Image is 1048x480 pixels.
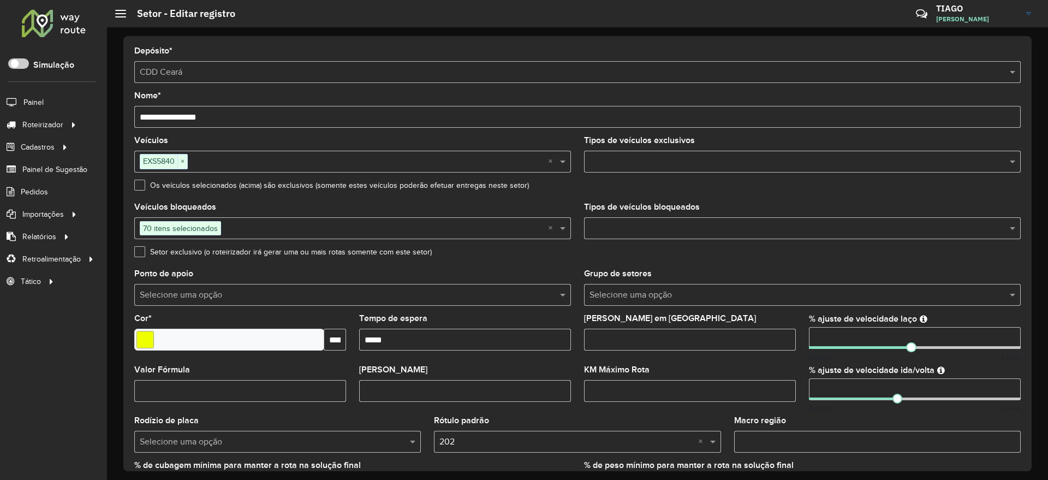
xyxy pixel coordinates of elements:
label: Tempo de espera [359,312,427,325]
span: Pedidos [21,186,48,198]
span: Tático [21,276,41,287]
label: [PERSON_NAME] em [GEOGRAPHIC_DATA] [584,312,756,325]
span: Retroalimentação [22,253,81,265]
label: Tipos de veículos bloqueados [584,200,700,214]
label: [PERSON_NAME] [359,363,427,376]
span: Cadastros [21,141,55,153]
label: Rodízio de placa [134,414,199,427]
label: Veículos bloqueados [134,200,216,214]
h2: Setor - Editar registro [126,8,235,20]
span: Importações [22,209,64,220]
span: Rápido [809,352,832,363]
span: Relatórios [22,231,56,242]
em: Ajuste de velocidade do veículo entre a saída do depósito até o primeiro cliente e a saída do últ... [937,366,945,375]
label: Tipos de veículos exclusivos [584,134,695,147]
label: Os veículos selecionados (acima) são exclusivos (somente estes veículos poderão efetuar entregas ... [134,180,529,191]
span: Painel [23,97,44,108]
span: Clear all [548,155,557,168]
label: Ponto de apoio [134,267,193,280]
label: % de cubagem mínima para manter a rota na solução final [134,459,361,472]
span: Rápido [809,402,832,414]
label: % ajuste de velocidade laço [809,312,917,325]
label: Grupo de setores [584,267,652,280]
em: Ajuste de velocidade do veículo entre clientes [920,315,927,323]
span: Lento [1002,402,1021,414]
label: KM Máximo Rota [584,363,650,376]
span: 70 itens selecionados [140,222,221,235]
span: Clear all [548,222,557,235]
label: Setor exclusivo (o roteirizador irá gerar uma ou mais rotas somente com este setor) [134,246,432,258]
span: Roteirizador [22,119,63,131]
span: Painel de Sugestão [22,164,87,175]
input: Select a color [136,331,154,348]
label: Valor Fórmula [134,363,190,376]
label: % ajuste de velocidade ida/volta [809,364,934,377]
label: % de peso mínimo para manter a rota na solução final [584,459,794,472]
label: Depósito [134,44,172,57]
span: EXS5840 [140,155,177,168]
span: × [177,155,187,168]
label: Rótulo padrão [434,414,489,427]
label: Nome [134,89,161,102]
label: Simulação [33,58,74,72]
h3: TIAGO [936,3,1018,14]
span: Clear all [698,435,707,448]
span: Lento [1002,352,1021,363]
label: Cor [134,312,152,325]
label: Macro região [734,414,786,427]
a: Contato Rápido [910,2,933,26]
label: Veículos [134,134,168,147]
span: [PERSON_NAME] [936,14,1018,24]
